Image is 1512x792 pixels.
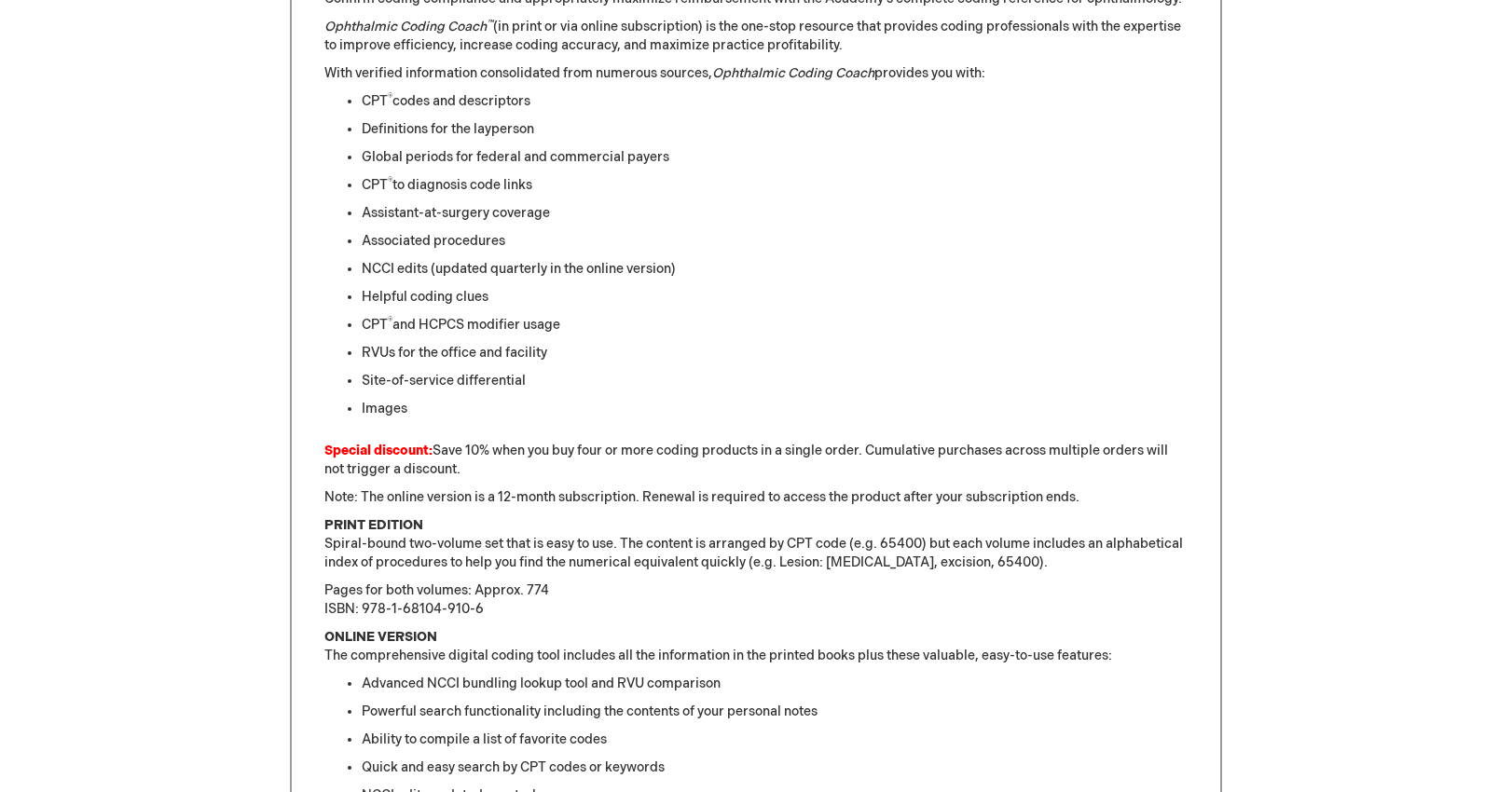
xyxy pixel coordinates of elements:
li: Quick and easy search by CPT codes or keywords [362,758,1188,777]
p: Pages for both volumes: Approx. 774 ISBN: 978-1-68104-910-6 [324,581,1188,619]
em: Ophthalmic Coding Coach [712,65,874,81]
p: Save 10% when you buy four or more coding products in a single order. Cumulative purchases across... [324,442,1188,479]
li: Assistant-at-surgery coverage [362,204,1188,223]
li: Advanced NCCI bundling lookup tool and RVU comparison [362,675,1188,693]
strong: PRINT EDITION [324,517,423,533]
li: CPT and HCPCS modifier usage [362,316,1188,335]
li: Site-of-service differential [362,372,1188,390]
sup: ® [388,92,392,103]
sup: ™ [487,18,493,29]
strong: ONLINE VERSION [324,629,437,645]
li: Associated procedures [362,232,1188,251]
li: Powerful search functionality including the contents of your personal notes [362,703,1188,721]
li: RVUs for the office and facility [362,344,1188,362]
li: NCCI edits (updated quarterly in the online version) [362,260,1188,279]
p: Note: The online version is a 12-month subscription. Renewal is required to access the product af... [324,488,1188,507]
li: Helpful coding clues [362,288,1188,307]
sup: ® [388,176,392,187]
em: Ophthalmic Coding Coach [324,19,493,34]
p: (in print or via online subscription) is the one-stop resource that provides coding professionals... [324,18,1188,55]
li: CPT to diagnosis code links [362,176,1188,195]
li: Ability to compile a list of favorite codes [362,731,1188,749]
li: Definitions for the layperson [362,120,1188,139]
p: With verified information consolidated from numerous sources, provides you with: [324,64,1188,83]
li: Global periods for federal and commercial payers [362,148,1188,167]
li: Images [362,400,1188,418]
p: Spiral-bound two-volume set that is easy to use. The content is arranged by CPT code (e.g. 65400)... [324,516,1188,572]
p: The comprehensive digital coding tool includes all the information in the printed books plus thes... [324,628,1188,665]
li: CPT codes and descriptors [362,92,1188,111]
sup: ® [388,316,392,327]
strong: Special discount: [324,443,433,458]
